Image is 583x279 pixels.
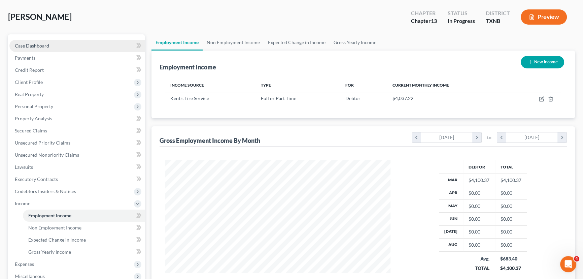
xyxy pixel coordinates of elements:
[487,134,491,141] span: to
[469,203,489,210] div: $0.00
[500,265,521,272] div: $4,100.37
[9,125,145,137] a: Secured Claims
[15,176,58,182] span: Executory Contracts
[203,34,264,51] a: Non Employment Income
[15,152,79,158] span: Unsecured Nonpriority Claims
[495,174,527,187] td: $4,100.37
[392,83,449,88] span: Current Monthly Income
[439,225,463,238] th: [DATE]
[261,95,296,101] span: Full or Part Time
[28,237,86,243] span: Expected Change in Income
[439,174,463,187] th: Mar
[160,63,216,71] div: Employment Income
[9,173,145,185] a: Executory Contracts
[261,83,271,88] span: Type
[560,256,576,272] iframe: Intercom live chat
[486,9,510,17] div: District
[9,137,145,149] a: Unsecured Priority Claims
[15,55,35,61] span: Payments
[500,255,521,262] div: $683.40
[170,95,209,101] span: Kent's Tire Service
[23,210,145,222] a: Employment Income
[392,95,413,101] span: $4,037.22
[495,160,527,174] th: Total
[468,255,489,262] div: Avg.
[506,132,558,143] div: [DATE]
[15,67,44,73] span: Credit Report
[28,213,71,218] span: Employment Income
[23,246,145,258] a: Gross Yearly Income
[170,83,204,88] span: Income Source
[469,228,489,235] div: $0.00
[15,140,70,146] span: Unsecured Priority Claims
[9,52,145,64] a: Payments
[495,225,527,238] td: $0.00
[15,200,30,206] span: Income
[9,40,145,52] a: Case Dashboard
[23,222,145,234] a: Non Employment Income
[469,216,489,222] div: $0.00
[15,79,43,85] span: Client Profile
[345,83,353,88] span: For
[448,17,475,25] div: In Progress
[23,234,145,246] a: Expected Change in Income
[412,132,421,143] i: chevron_left
[15,43,49,49] span: Case Dashboard
[330,34,380,51] a: Gross Yearly Income
[411,17,437,25] div: Chapter
[521,56,564,68] button: New Income
[469,242,489,248] div: $0.00
[421,132,473,143] div: [DATE]
[448,9,475,17] div: Status
[160,136,260,145] div: Gross Employment Income By Month
[15,103,53,109] span: Personal Property
[495,239,527,251] td: $0.00
[15,273,45,279] span: Miscellaneous
[557,132,567,143] i: chevron_right
[463,160,495,174] th: Debtor
[9,64,145,76] a: Credit Report
[495,213,527,225] td: $0.00
[15,164,33,170] span: Lawsuits
[439,199,463,212] th: May
[264,34,330,51] a: Expected Change in Income
[8,12,72,22] span: [PERSON_NAME]
[439,239,463,251] th: Aug
[486,17,510,25] div: TXNB
[28,249,71,255] span: Gross Yearly Income
[345,95,360,101] span: Debtor
[411,9,437,17] div: Chapter
[439,213,463,225] th: Jun
[28,225,81,230] span: Non Employment Income
[469,190,489,196] div: $0.00
[15,91,44,97] span: Real Property
[495,199,527,212] td: $0.00
[9,161,145,173] a: Lawsuits
[431,18,437,24] span: 13
[472,132,481,143] i: chevron_right
[9,149,145,161] a: Unsecured Nonpriority Claims
[521,9,567,25] button: Preview
[151,34,203,51] a: Employment Income
[15,188,76,194] span: Codebtors Insiders & Notices
[497,132,506,143] i: chevron_left
[574,256,579,261] span: 4
[15,128,47,133] span: Secured Claims
[15,261,34,267] span: Expenses
[495,187,527,199] td: $0.00
[469,177,489,184] div: $4,100.37
[15,116,52,121] span: Property Analysis
[439,187,463,199] th: Apr
[468,265,489,272] div: TOTAL
[9,113,145,125] a: Property Analysis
